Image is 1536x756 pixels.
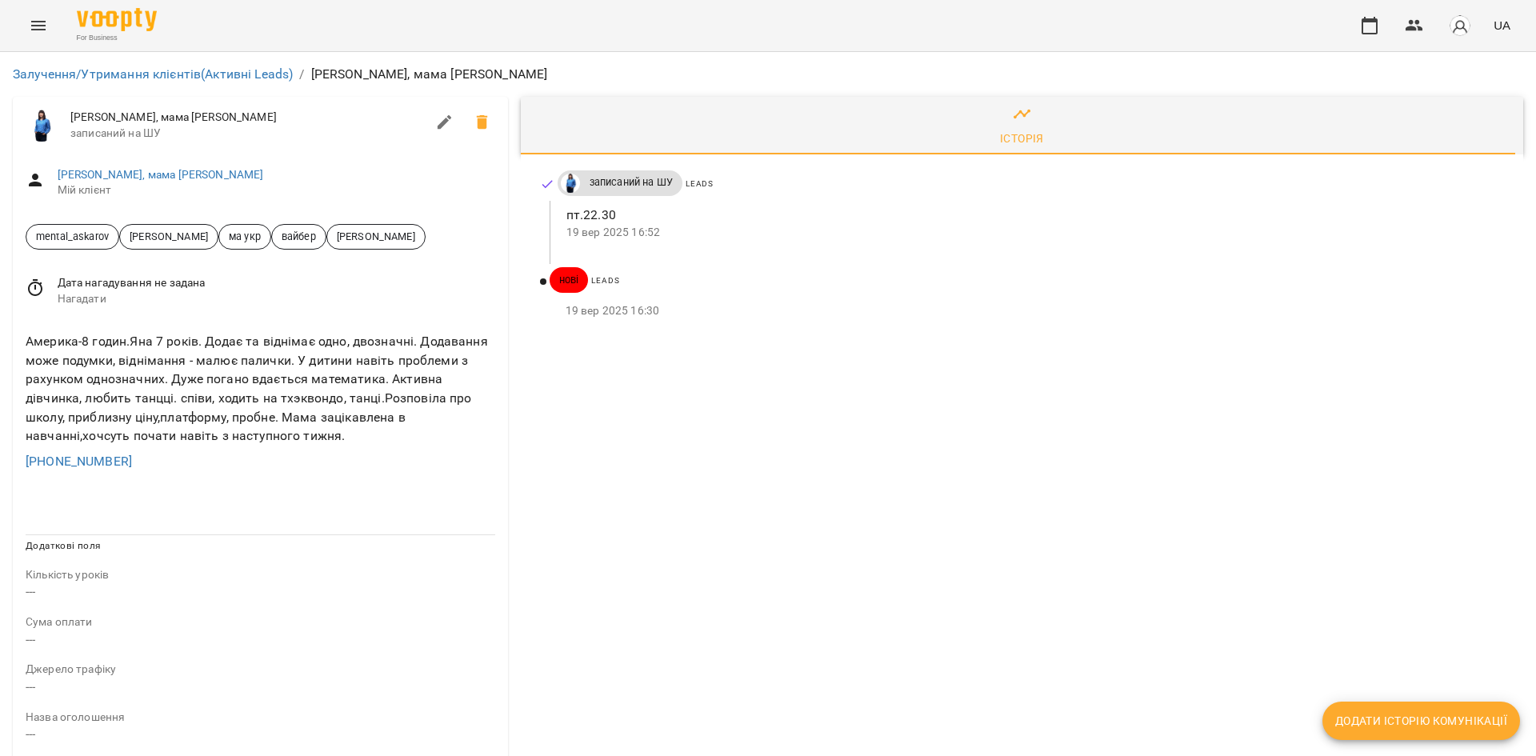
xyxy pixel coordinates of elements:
span: записаний на ШУ [70,126,426,142]
span: вайбер [272,229,326,244]
span: нові [550,273,589,287]
a: [PHONE_NUMBER] [26,454,132,469]
span: Дата нагадування не задана [58,275,495,291]
li: / [299,65,304,84]
span: UA [1494,17,1510,34]
nav: breadcrumb [13,65,1523,84]
span: Leads [686,179,714,188]
a: Дащенко Аня [558,174,580,193]
p: 19 вер 2025 16:52 [566,225,1498,241]
span: Додаткові поля [26,540,101,551]
span: mental_askarov [26,229,118,244]
p: --- [26,678,495,697]
p: 19 вер 2025 16:30 [566,303,1498,319]
span: записаний на ШУ [580,175,682,190]
div: Америка-8 годин.Яна 7 років. Додає та віднімає одно, двозначні. Додавання може подумки, відніманн... [22,329,498,448]
p: --- [26,725,495,744]
img: Voopty Logo [77,8,157,31]
p: --- [26,630,495,650]
button: UA [1487,10,1517,40]
a: Залучення/Утримання клієнтів(Активні Leads) [13,66,293,82]
p: field-description [26,567,495,583]
p: field-description [26,710,495,726]
span: [PERSON_NAME], мама [PERSON_NAME] [70,110,426,126]
span: Leads [591,276,619,285]
span: Нагадати [58,291,495,307]
span: Додати історію комунікації [1335,711,1507,730]
p: field-description [26,614,495,630]
span: Мій клієнт [58,182,495,198]
img: Дащенко Аня [26,110,58,142]
p: пт.22.30 [566,206,1498,225]
img: avatar_s.png [1449,14,1471,37]
span: For Business [77,33,157,43]
p: field-description [26,662,495,678]
a: [PERSON_NAME], мама [PERSON_NAME] [58,168,264,181]
p: [PERSON_NAME], мама [PERSON_NAME] [311,65,548,84]
span: ма укр [219,229,270,244]
p: --- [26,582,495,602]
button: Menu [19,6,58,45]
img: Дащенко Аня [561,174,580,193]
div: Історія [1000,129,1044,148]
span: [PERSON_NAME] [327,229,425,244]
span: [PERSON_NAME] [120,229,218,244]
button: Додати історію комунікації [1322,702,1520,740]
